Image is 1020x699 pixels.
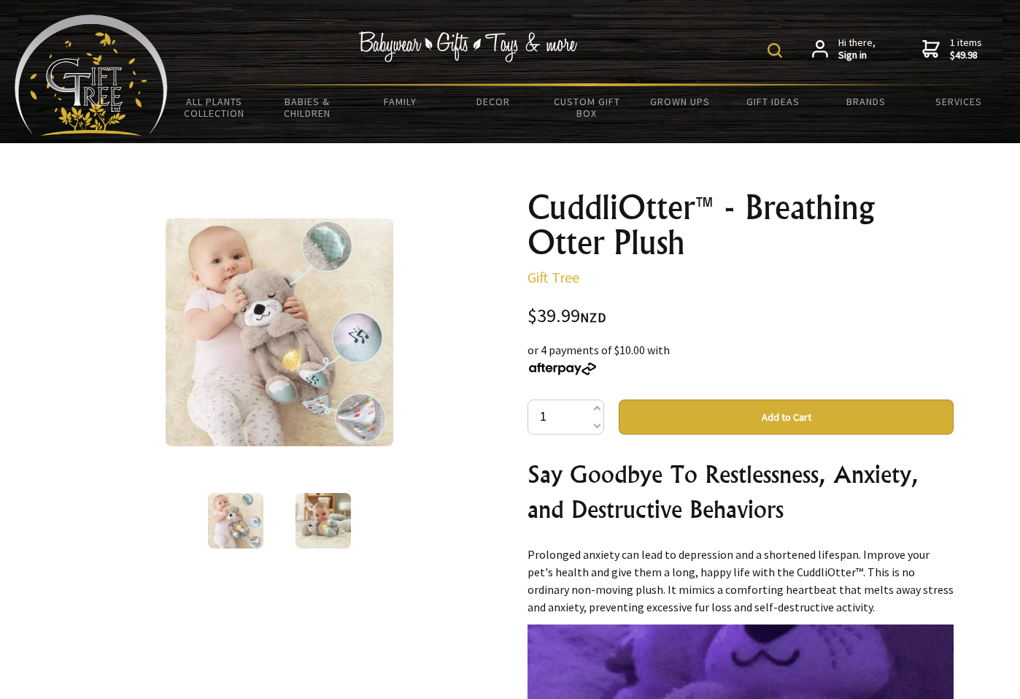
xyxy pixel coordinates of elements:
[619,400,954,435] button: Add to Cart
[528,341,954,376] div: or 4 payments of $10.00 with
[358,31,577,62] img: Babywear - Gifts - Toys & more
[168,86,261,129] a: All Plants Collection
[768,43,782,58] img: product search
[528,307,954,326] div: $39.99
[950,49,982,62] strong: $49.98
[812,37,876,62] a: Hi there,Sign in
[354,86,447,117] a: Family
[528,546,954,616] p: Prolonged anxiety can lead to depression and a shortened lifespan. Improve your pet's health and ...
[838,49,876,62] strong: Sign in
[528,362,598,375] img: Afterpay
[950,36,982,62] span: 1 items
[819,86,913,117] a: Brands
[15,15,168,136] img: Babyware - Gifts - Toys and more...
[528,268,579,286] a: Gift Tree
[540,86,633,129] a: Custom Gift Box
[447,86,541,117] a: Decor
[528,457,954,527] h2: Say Goodbye To Restlessness, Anxiety, and Destructive Behaviors
[633,86,727,117] a: Grown Ups
[913,86,1006,117] a: Services
[261,86,355,129] a: Babies & Children
[208,493,263,549] img: CuddliOtter™ - Breathing Otter Plush
[726,86,819,117] a: Gift Ideas
[528,190,954,260] h1: CuddliOtter™ - Breathing Otter Plush
[166,218,393,446] img: CuddliOtter™ - Breathing Otter Plush
[838,37,876,62] span: Hi there,
[922,37,982,62] a: 1 items$49.98
[295,493,351,549] img: CuddliOtter™ - Breathing Otter Plush
[580,309,606,326] span: NZD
